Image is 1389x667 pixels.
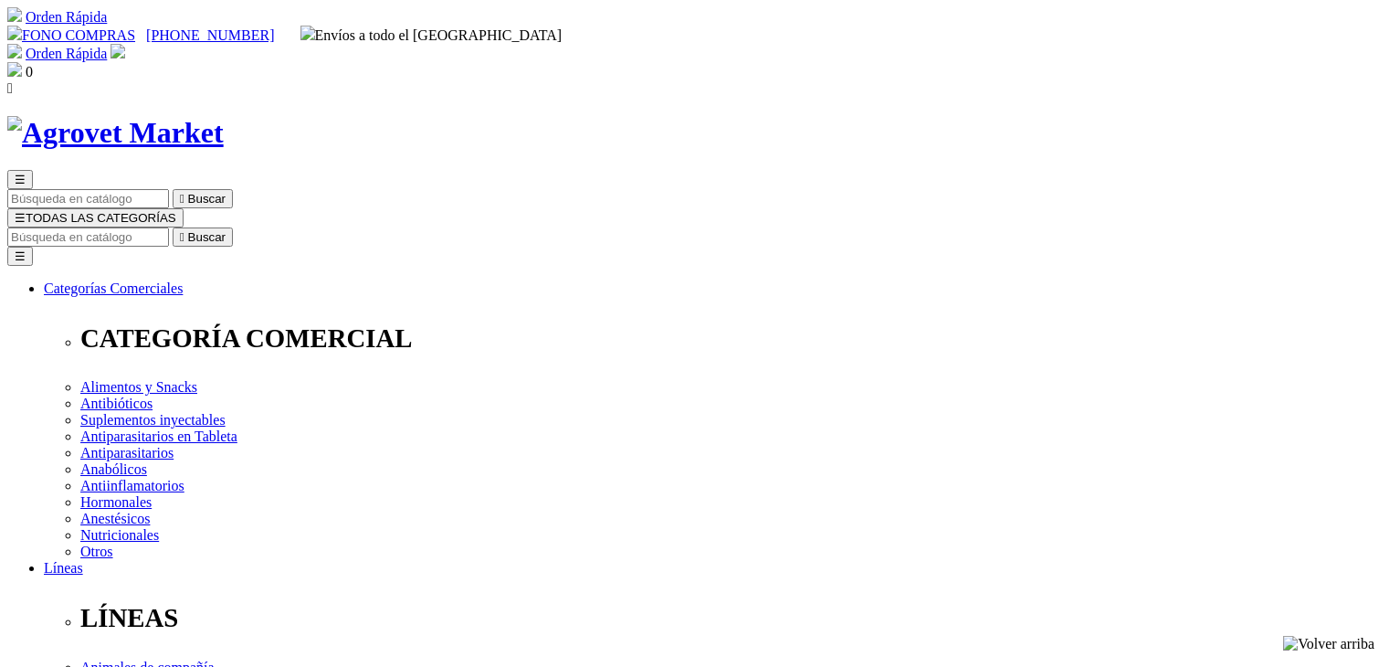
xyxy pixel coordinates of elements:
a: Antiparasitarios [80,445,174,461]
a: FONO COMPRAS [7,27,135,43]
button: ☰TODAS LAS CATEGORÍAS [7,208,184,228]
a: Antibióticos [80,396,153,411]
span: Envíos a todo el [GEOGRAPHIC_DATA] [300,27,563,43]
span: Buscar [188,230,226,244]
a: Anestésicos [80,511,150,526]
img: delivery-truck.svg [300,26,315,40]
i:  [180,192,184,206]
img: shopping-cart.svg [7,44,22,58]
span: ☰ [15,211,26,225]
button: ☰ [7,170,33,189]
a: Antiinflamatorios [80,478,184,493]
a: Hormonales [80,494,152,510]
i:  [180,230,184,244]
input: Buscar [7,228,169,247]
a: Orden Rápida [26,46,107,61]
a: Acceda a su cuenta de cliente [110,46,125,61]
a: Anabólicos [80,461,147,477]
a: Nutricionales [80,527,159,543]
a: Antiparasitarios en Tableta [80,429,237,444]
a: Otros [80,544,113,559]
a: Suplementos inyectables [80,412,226,428]
img: user.svg [110,44,125,58]
img: shopping-bag.svg [7,62,22,77]
a: Orden Rápida [26,9,107,25]
img: Agrovet Market [7,116,224,150]
button: ☰ [7,247,33,266]
a: Alimentos y Snacks [80,379,197,395]
img: Volver arriba [1283,636,1374,652]
span: Buscar [188,192,226,206]
span: ☰ [15,173,26,186]
p: LÍNEAS [80,603,1382,633]
i:  [7,80,13,96]
input: Buscar [7,189,169,208]
a: [PHONE_NUMBER] [146,27,274,43]
img: phone.svg [7,26,22,40]
button:  Buscar [173,189,233,208]
a: Líneas [44,560,83,576]
span: 0 [26,64,33,79]
p: CATEGORÍA COMERCIAL [80,323,1382,354]
img: shopping-cart.svg [7,7,22,22]
button:  Buscar [173,228,233,247]
a: Categorías Comerciales [44,281,183,296]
